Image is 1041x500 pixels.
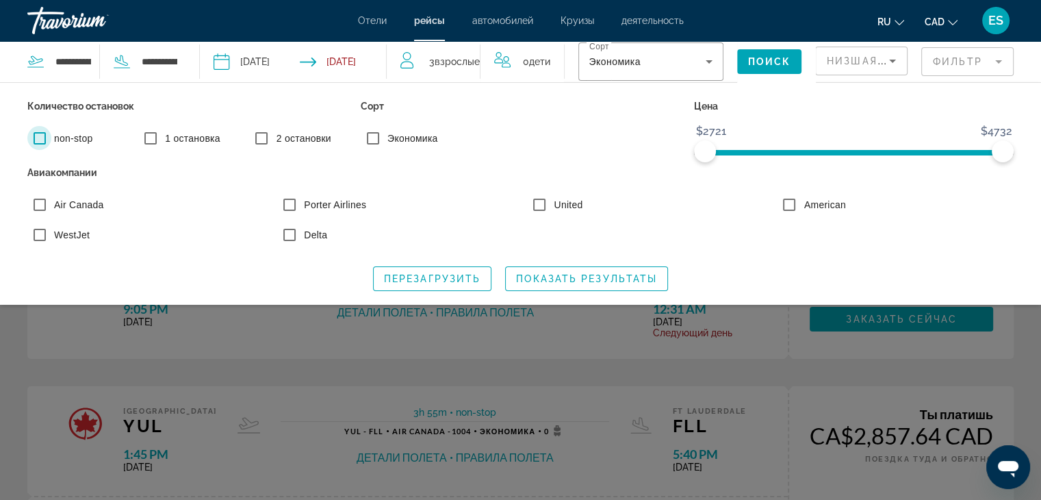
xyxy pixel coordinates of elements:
[621,15,684,26] a: деятельность
[801,198,846,212] label: American
[27,97,347,116] p: Количество остановок
[472,15,533,26] a: автомобилей
[373,266,491,291] button: Перезагрузить
[435,56,480,67] span: Взрослые
[827,55,912,66] span: Низшая цена
[694,140,716,162] span: ngx-slider
[979,121,1014,142] span: $4732
[27,163,1014,182] p: Авиакомпании
[877,16,891,27] span: ru
[529,56,550,67] span: Дети
[589,56,641,67] span: Экономика
[51,228,90,242] label: WestJet
[694,150,1014,153] ngx-slider: ngx-slider
[277,133,331,144] span: 2 остановки
[384,273,480,284] span: Перезагрузить
[516,273,657,284] span: Показать результаты
[694,121,728,142] span: $2721
[414,15,445,26] a: рейсы
[992,140,1014,162] span: ngx-slider-max
[505,266,668,291] button: Показать результаты
[523,52,550,71] span: 0
[925,12,958,32] button: Change currency
[921,47,1014,77] button: Filter
[429,52,480,71] span: 3
[300,41,356,82] button: Return date: Jan 11, 2026
[986,445,1030,489] iframe: Button to launch messaging window
[694,97,1014,116] p: Цена
[361,97,680,116] p: Сорт
[748,56,791,67] span: Поиск
[561,15,594,26] a: Круизы
[51,198,104,212] label: Air Canada
[301,198,366,212] label: Porter Airlines
[165,133,220,144] span: 1 остановка
[827,53,896,69] mat-select: Sort by
[214,41,270,82] button: Depart date: Jan 2, 2026
[737,49,802,74] button: Поиск
[978,6,1014,35] button: User Menu
[877,12,904,32] button: Change language
[387,41,564,82] button: Travelers: 3 adults, 0 children
[988,14,1003,27] span: ES
[552,198,583,212] label: United
[358,15,387,26] a: Отели
[54,133,92,144] span: non-stop
[387,133,438,144] span: Экономика
[589,42,609,51] mat-label: Сорт
[27,3,164,38] a: Travorium
[301,228,327,242] label: Delta
[925,16,944,27] span: CAD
